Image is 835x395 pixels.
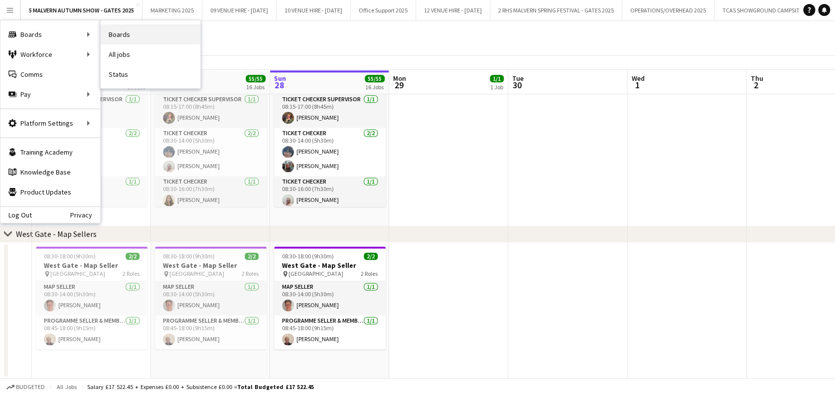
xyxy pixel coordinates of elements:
[155,281,267,315] app-card-role: Map Seller1/108:30-14:00 (5h30m)[PERSON_NAME]
[155,261,267,270] h3: West Gate - Map Seller
[246,83,265,91] div: 16 Jobs
[274,281,386,315] app-card-role: Map Seller1/108:30-14:00 (5h30m)[PERSON_NAME]
[55,383,79,391] span: All jobs
[273,79,286,91] span: 28
[155,176,267,210] app-card-role: Ticket Checker1/108:30-16:00 (7h30m)[PERSON_NAME]
[750,74,763,83] span: Thu
[511,79,524,91] span: 30
[365,75,385,82] span: 55/55
[631,74,644,83] span: Wed
[155,94,267,128] app-card-role: Ticket Checker Supervisor1/108:15-17:00 (8h45m)[PERSON_NAME]
[36,315,147,349] app-card-role: Programme Seller & Membership Promoter1/108:45-18:00 (9h15m)[PERSON_NAME]
[277,0,351,20] button: 10 VENUE HIRE - [DATE]
[0,44,100,64] div: Workforce
[274,74,286,83] span: Sun
[155,128,267,176] app-card-role: Ticket Checker2/208:30-14:00 (5h30m)[PERSON_NAME][PERSON_NAME]
[101,44,200,64] a: All jobs
[0,182,100,202] a: Product Updates
[16,384,45,391] span: Budgeted
[246,75,266,82] span: 55/55
[101,64,200,84] a: Status
[288,270,343,277] span: [GEOGRAPHIC_DATA]
[202,0,277,20] button: 09 VENUE HIRE - [DATE]
[365,83,384,91] div: 16 Jobs
[274,176,386,210] app-card-role: Ticket Checker1/108:30-16:00 (7h30m)[PERSON_NAME]
[16,229,97,239] div: West Gate - Map Sellers
[0,142,100,162] a: Training Academy
[274,94,386,128] app-card-role: Ticket Checker Supervisor1/108:15-17:00 (8h45m)[PERSON_NAME]
[622,0,714,20] button: OPERATIONS/OVERHEAD 2025
[490,0,622,20] button: 2 RHS MALVERN SPRING FESTIVAL - GATES 2025
[155,246,267,349] app-job-card: 08:30-18:00 (9h30m)2/2West Gate - Map Seller [GEOGRAPHIC_DATA]2 RolesMap Seller1/108:30-14:00 (5h...
[0,113,100,133] div: Platform Settings
[36,246,147,349] app-job-card: 08:30-18:00 (9h30m)2/2West Gate - Map Seller [GEOGRAPHIC_DATA]2 RolesMap Seller1/108:30-14:00 (5h...
[126,252,139,260] span: 2/2
[274,261,386,270] h3: West Gate - Map Seller
[70,211,100,219] a: Privacy
[5,382,46,393] button: Budgeted
[0,24,100,44] div: Boards
[155,315,267,349] app-card-role: Programme Seller & Membership Promoter1/108:45-18:00 (9h15m)[PERSON_NAME]
[163,252,215,260] span: 08:30-18:00 (9h30m)
[274,315,386,349] app-card-role: Programme Seller & Membership Promoter1/108:45-18:00 (9h15m)[PERSON_NAME]
[749,79,763,91] span: 2
[416,0,490,20] button: 12 VENUE HIRE - [DATE]
[242,270,259,277] span: 2 Roles
[392,79,406,91] span: 29
[490,75,504,82] span: 1/1
[87,383,314,391] div: Salary £17 522.45 + Expenses £0.00 + Subsistence £0.00 =
[630,79,644,91] span: 1
[274,59,386,206] app-job-card: 08:15-17:00 (8h45m)5/5West Gate - Ticket Checkers [GEOGRAPHIC_DATA]4 RolesTicket Checker Supervis...
[0,162,100,182] a: Knowledge Base
[169,270,224,277] span: [GEOGRAPHIC_DATA]
[714,0,824,20] button: TCAS SHOWGROUND CAMPSITE 2025
[361,270,378,277] span: 2 Roles
[155,59,267,206] app-job-card: 08:15-17:00 (8h45m)5/5West Gate - Ticket Checkers [GEOGRAPHIC_DATA]4 RolesTicket Checker Supervis...
[50,270,105,277] span: [GEOGRAPHIC_DATA]
[36,261,147,270] h3: West Gate - Map Seller
[282,252,334,260] span: 08:30-18:00 (9h30m)
[0,64,100,84] a: Comms
[364,252,378,260] span: 2/2
[142,0,202,20] button: MARKETING 2025
[351,0,416,20] button: Office Support 2025
[512,74,524,83] span: Tue
[101,24,200,44] a: Boards
[0,211,32,219] a: Log Out
[274,128,386,176] app-card-role: Ticket Checker2/208:30-14:00 (5h30m)[PERSON_NAME][PERSON_NAME]
[36,281,147,315] app-card-role: Map Seller1/108:30-14:00 (5h30m)[PERSON_NAME]
[393,74,406,83] span: Mon
[274,246,386,349] app-job-card: 08:30-18:00 (9h30m)2/2West Gate - Map Seller [GEOGRAPHIC_DATA]2 RolesMap Seller1/108:30-14:00 (5h...
[245,252,259,260] span: 2/2
[490,83,503,91] div: 1 Job
[237,383,314,391] span: Total Budgeted £17 522.45
[21,0,142,20] button: 5 MALVERN AUTUMN SHOW - GATES 2025
[0,84,100,104] div: Pay
[44,252,96,260] span: 08:30-18:00 (9h30m)
[123,270,139,277] span: 2 Roles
